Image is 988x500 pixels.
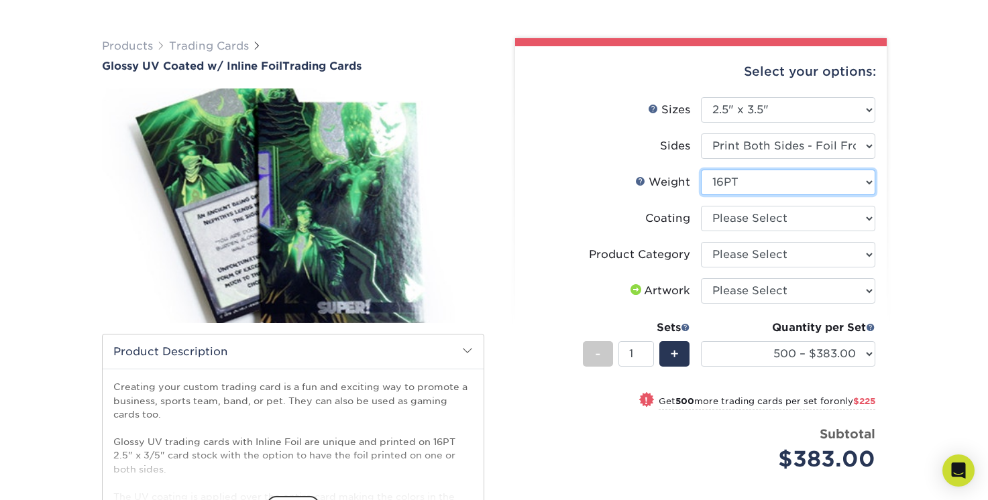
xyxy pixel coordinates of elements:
[645,393,648,408] span: !
[942,454,975,487] div: Open Intercom Messenger
[670,344,679,364] span: +
[103,334,484,369] h2: Product Description
[659,396,875,410] small: Get more trading cards per set for
[595,344,601,364] span: -
[102,60,484,72] h1: Trading Cards
[589,247,690,263] div: Product Category
[583,320,690,336] div: Sets
[660,138,690,154] div: Sides
[701,320,875,336] div: Quantity per Set
[102,40,153,52] a: Products
[102,60,484,72] a: Glossy UV Coated w/ Inline FoilTrading Cards
[834,396,875,406] span: only
[169,40,249,52] a: Trading Cards
[628,283,690,299] div: Artwork
[711,443,875,475] div: $383.00
[820,426,875,441] strong: Subtotal
[853,396,875,406] span: $225
[102,60,282,72] span: Glossy UV Coated w/ Inline Foil
[635,174,690,190] div: Weight
[648,102,690,118] div: Sizes
[645,210,690,227] div: Coating
[675,396,694,406] strong: 500
[526,46,876,97] div: Select your options:
[102,74,484,338] img: Glossy UV Coated w/ Inline Foil 01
